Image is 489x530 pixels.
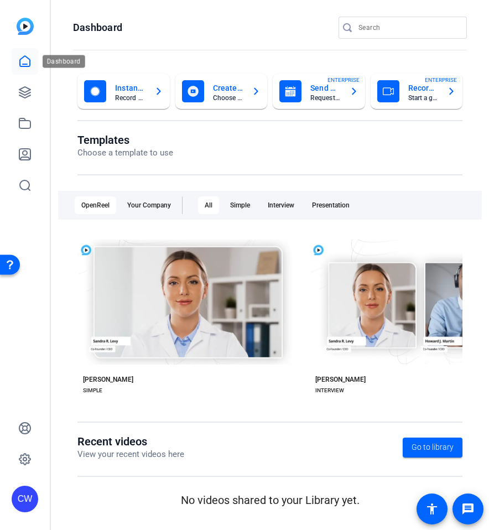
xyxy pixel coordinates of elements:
[305,196,356,214] div: Presentation
[115,81,145,95] mat-card-title: Instant Self Record
[73,21,122,34] h1: Dashboard
[412,441,454,453] span: Go to library
[121,196,178,214] div: Your Company
[261,196,301,214] div: Interview
[77,492,462,508] p: No videos shared to your Library yet.
[408,81,439,95] mat-card-title: Record With Others
[425,502,439,516] mat-icon: accessibility
[77,147,173,159] p: Choose a template to use
[17,18,34,35] img: blue-gradient.svg
[115,95,145,101] mat-card-subtitle: Record yourself or your screen
[273,74,365,109] button: Send A Video RequestRequest recordings from anyone, anywhereENTERPRISE
[408,95,439,101] mat-card-subtitle: Start a group recording session
[198,196,219,214] div: All
[310,95,341,101] mat-card-subtitle: Request recordings from anyone, anywhere
[43,55,87,68] div: Dashboard
[425,76,457,84] span: ENTERPRISE
[77,435,184,448] h1: Recent videos
[12,486,38,512] div: CW
[371,74,463,109] button: Record With OthersStart a group recording sessionENTERPRISE
[83,375,133,384] div: [PERSON_NAME]
[223,196,257,214] div: Simple
[213,95,243,101] mat-card-subtitle: Choose a template to get started
[327,76,360,84] span: ENTERPRISE
[175,74,268,109] button: Create With A TemplateChoose a template to get started
[77,74,170,109] button: Instant Self RecordRecord yourself or your screen
[213,81,243,95] mat-card-title: Create With A Template
[315,375,366,384] div: [PERSON_NAME]
[310,81,341,95] mat-card-title: Send A Video Request
[403,438,462,458] a: Go to library
[315,386,344,395] div: INTERVIEW
[77,448,184,461] p: View your recent videos here
[83,386,102,395] div: SIMPLE
[75,196,116,214] div: OpenReel
[77,133,173,147] h1: Templates
[461,502,475,516] mat-icon: message
[358,21,458,34] input: Search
